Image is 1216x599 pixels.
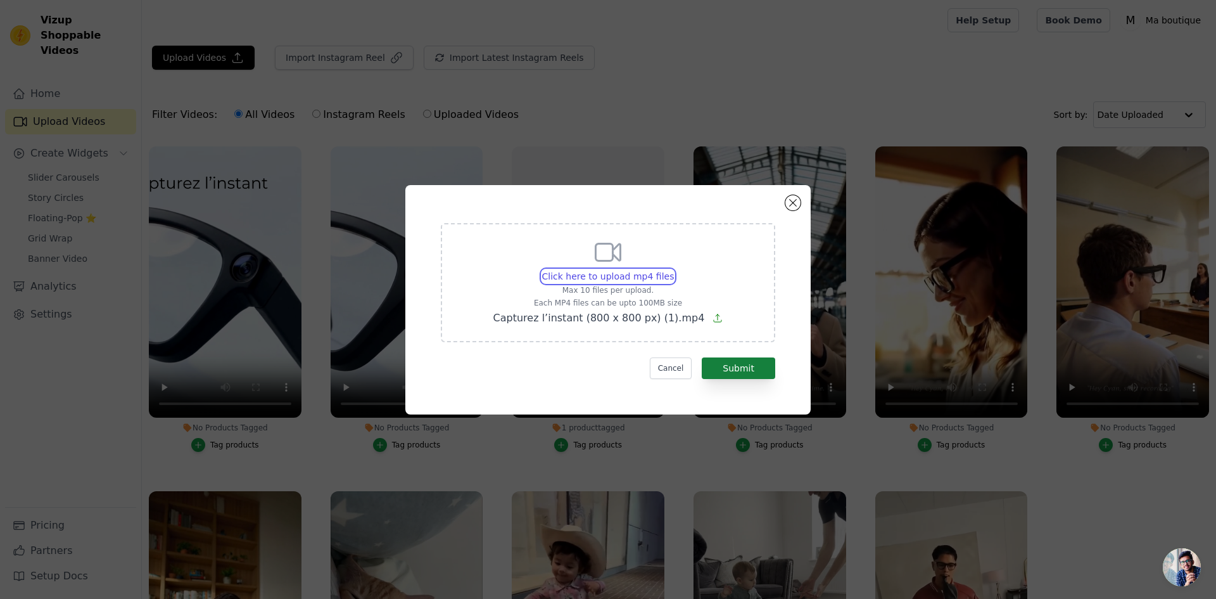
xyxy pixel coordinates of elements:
span: Click here to upload mp4 files [542,271,674,281]
a: Ouvrir le chat [1163,548,1201,586]
p: Max 10 files per upload. [493,285,723,295]
p: Each MP4 files can be upto 100MB size [493,298,723,308]
button: Cancel [650,357,692,379]
button: Submit [702,357,775,379]
button: Close modal [785,195,801,210]
span: Capturez l’instant (800 x 800 px) (1).mp4 [493,312,705,324]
